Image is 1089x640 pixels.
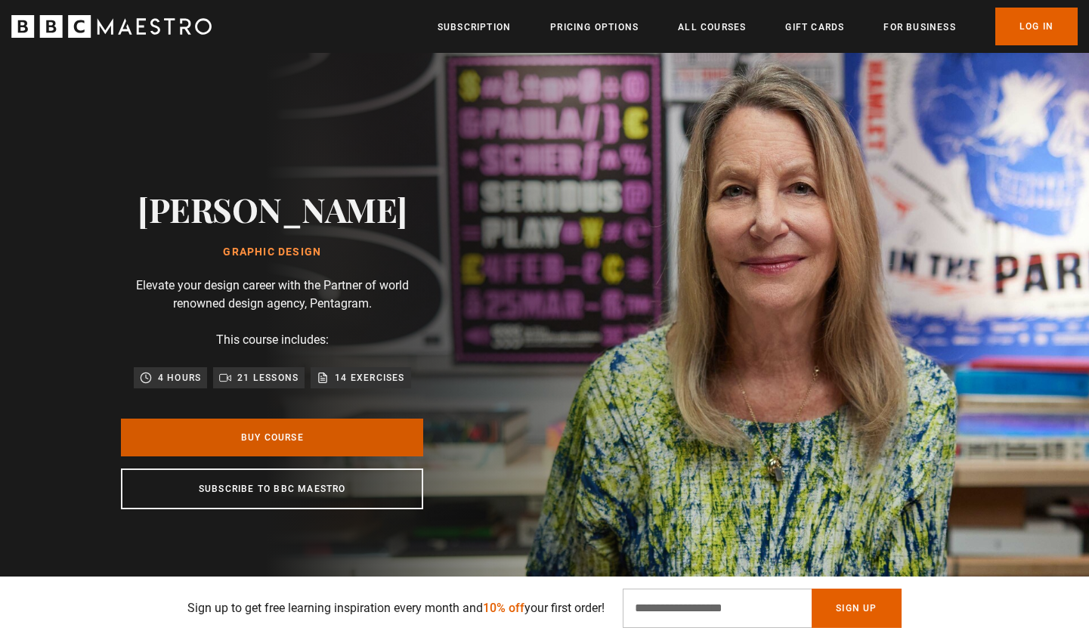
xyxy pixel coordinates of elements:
button: Sign Up [812,589,901,628]
p: Elevate your design career with the Partner of world renowned design agency, Pentagram. [121,277,423,313]
nav: Primary [438,8,1078,45]
a: Gift Cards [785,20,844,35]
h2: [PERSON_NAME] [138,190,407,228]
a: Subscribe to BBC Maestro [121,468,423,509]
p: 21 lessons [237,370,299,385]
span: 10% off [483,601,524,615]
p: 14 exercises [335,370,404,385]
p: Sign up to get free learning inspiration every month and your first order! [187,599,605,617]
a: Buy Course [121,419,423,456]
a: Subscription [438,20,511,35]
p: 4 hours [158,370,201,385]
h1: Graphic Design [138,246,407,258]
a: All Courses [678,20,746,35]
svg: BBC Maestro [11,15,212,38]
a: Log In [995,8,1078,45]
a: Pricing Options [550,20,639,35]
a: For business [883,20,955,35]
p: This course includes: [216,331,329,349]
